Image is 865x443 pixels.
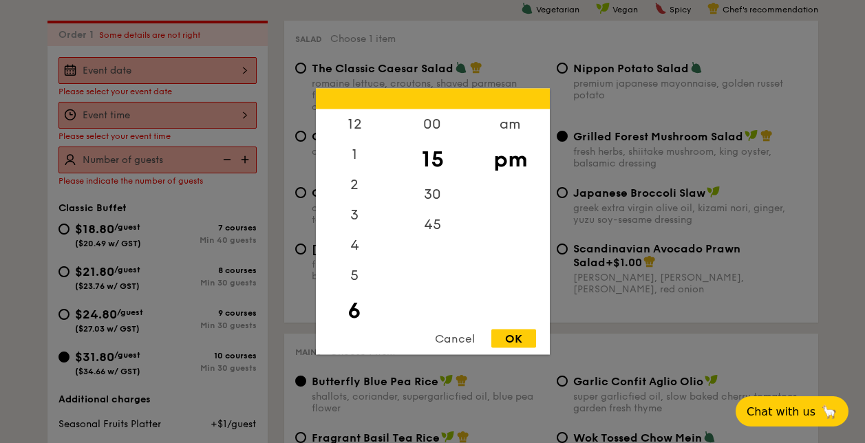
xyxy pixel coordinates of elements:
div: 45 [394,210,471,240]
div: 1 [316,140,394,170]
span: 🦙 [821,404,837,420]
div: am [471,109,549,140]
div: Cancel [421,329,489,348]
div: 3 [316,200,394,230]
div: 30 [394,180,471,210]
div: 4 [316,230,394,261]
button: Chat with us🦙 [736,396,848,426]
div: OK [491,329,536,348]
div: 6 [316,291,394,331]
div: pm [471,140,549,180]
div: 00 [394,109,471,140]
span: Chat with us [747,405,815,418]
div: 15 [394,140,471,180]
div: 12 [316,109,394,140]
div: 2 [316,170,394,200]
div: 5 [316,261,394,291]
